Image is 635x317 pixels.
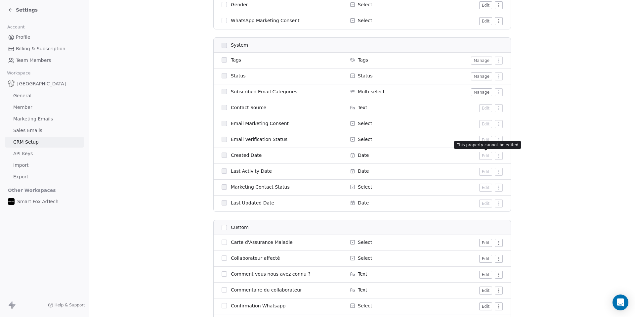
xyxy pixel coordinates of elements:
span: Help & Support [55,302,85,308]
a: Team Members [5,55,84,66]
span: Billing & Subscription [16,45,65,52]
span: Smart Fox AdTech [17,198,59,205]
span: Status [358,72,373,79]
a: Sales Emails [5,125,84,136]
span: Carte d'Assurance Maladie [231,239,293,246]
a: Help & Support [48,302,85,308]
button: Manage [471,72,492,80]
a: Profile [5,32,84,43]
a: General [5,90,84,101]
button: Edit [479,239,492,247]
span: Created Date [231,152,262,158]
span: Profile [16,34,30,41]
span: Workspace [4,68,33,78]
span: Export [13,173,28,180]
span: Last Updated Date [231,200,274,206]
span: System [231,42,248,49]
span: Tags [358,57,368,63]
span: Date [358,152,369,158]
div: Open Intercom Messenger [613,294,628,310]
a: Import [5,160,84,171]
a: Marketing Emails [5,113,84,124]
a: Settings [8,7,38,13]
button: Edit [479,168,492,176]
span: Email Marketing Consent [231,120,289,127]
button: Edit [479,17,492,25]
span: Commentaire du collaborateur [231,287,302,293]
span: Collaborateur affecté [231,255,280,261]
span: Import [13,162,28,169]
span: This property cannot be edited [457,142,518,148]
span: [GEOGRAPHIC_DATA] [17,80,66,87]
span: Select [358,255,372,261]
span: Marketing Emails [13,115,53,122]
span: WhatsApp Marketing Consent [231,17,300,24]
span: Date [358,168,369,174]
span: Multi-select [358,88,385,95]
button: Edit [479,271,492,279]
button: Edit [479,136,492,144]
button: Manage [471,88,492,96]
button: Edit [479,1,492,9]
span: Text [358,271,367,277]
span: Text [358,104,367,111]
span: Gender [231,1,248,8]
span: Last Activity Date [231,168,272,174]
span: Other Workspaces [5,185,59,196]
a: API Keys [5,148,84,159]
a: Billing & Subscription [5,43,84,54]
button: Edit [479,152,492,160]
span: Select [358,302,372,309]
button: Edit [479,184,492,192]
span: Select [358,17,372,24]
button: Edit [479,120,492,128]
span: Select [358,184,372,190]
button: Manage [471,57,492,65]
span: Email Verification Status [231,136,287,143]
a: Export [5,171,84,182]
span: Select [358,239,372,246]
button: Edit [479,302,492,310]
span: Tags [231,57,241,63]
span: Team Members [16,57,51,64]
span: CRM Setup [13,139,39,146]
span: Select [358,1,372,8]
span: Confirmation Whatsapp [231,302,285,309]
span: Settings [16,7,38,13]
span: Marketing Contact Status [231,184,290,190]
button: Edit [479,287,492,294]
span: Contact Source [231,104,266,111]
button: Edit [479,255,492,263]
span: Account [4,22,27,32]
span: Select [358,120,372,127]
span: Sales Emails [13,127,42,134]
button: Edit [479,200,492,207]
span: Status [231,72,246,79]
span: Subscribed Email Categories [231,88,297,95]
img: Logo_Bellefontaine_Black.png [8,80,15,87]
span: Comment vous nous avez connu ? [231,271,311,277]
span: Custom [231,224,249,231]
a: Member [5,102,84,113]
img: Logo%20500x500%20%20px.jpeg [8,198,15,205]
a: CRM Setup [5,137,84,148]
span: Text [358,287,367,293]
span: Select [358,136,372,143]
span: General [13,92,31,99]
span: Date [358,200,369,206]
span: API Keys [13,150,33,157]
button: Edit [479,104,492,112]
span: Member [13,104,32,111]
